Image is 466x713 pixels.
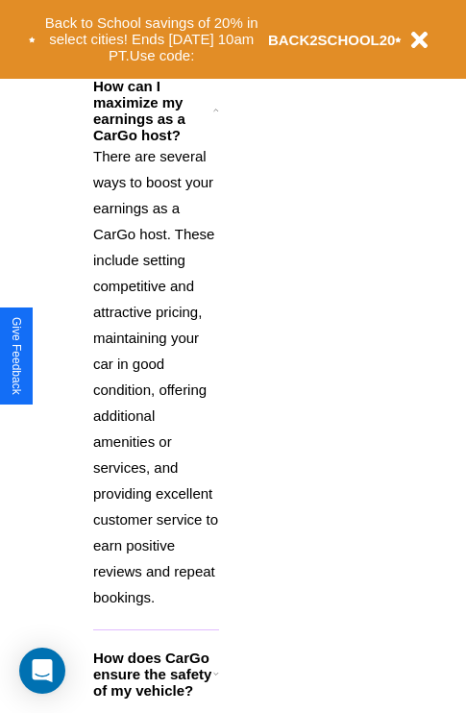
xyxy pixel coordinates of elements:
[10,317,23,395] div: Give Feedback
[93,650,213,699] h3: How does CarGo ensure the safety of my vehicle?
[93,143,219,610] p: There are several ways to boost your earnings as a CarGo host. These include setting competitive ...
[19,648,65,694] div: Open Intercom Messenger
[93,78,213,143] h3: How can I maximize my earnings as a CarGo host?
[36,10,268,69] button: Back to School savings of 20% in select cities! Ends [DATE] 10am PT.Use code:
[268,32,396,48] b: BACK2SCHOOL20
